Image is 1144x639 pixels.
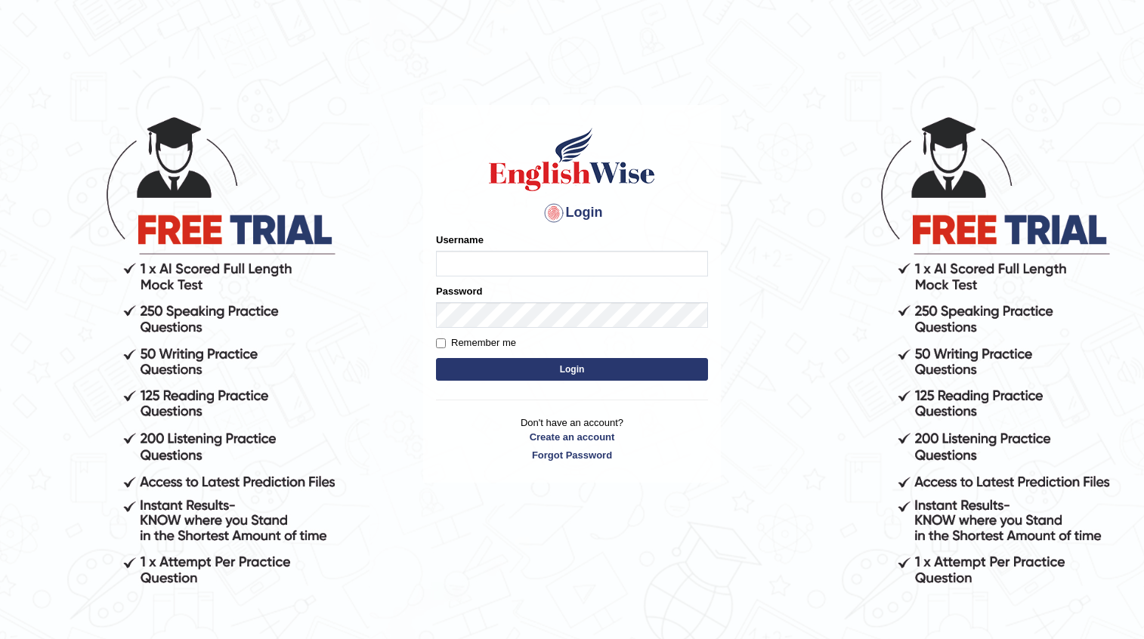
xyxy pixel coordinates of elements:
[436,430,708,444] a: Create an account
[436,201,708,225] h4: Login
[436,415,708,462] p: Don't have an account?
[436,233,484,247] label: Username
[436,358,708,381] button: Login
[436,338,446,348] input: Remember me
[486,125,658,193] img: Logo of English Wise sign in for intelligent practice with AI
[436,284,482,298] label: Password
[436,448,708,462] a: Forgot Password
[436,335,516,350] label: Remember me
